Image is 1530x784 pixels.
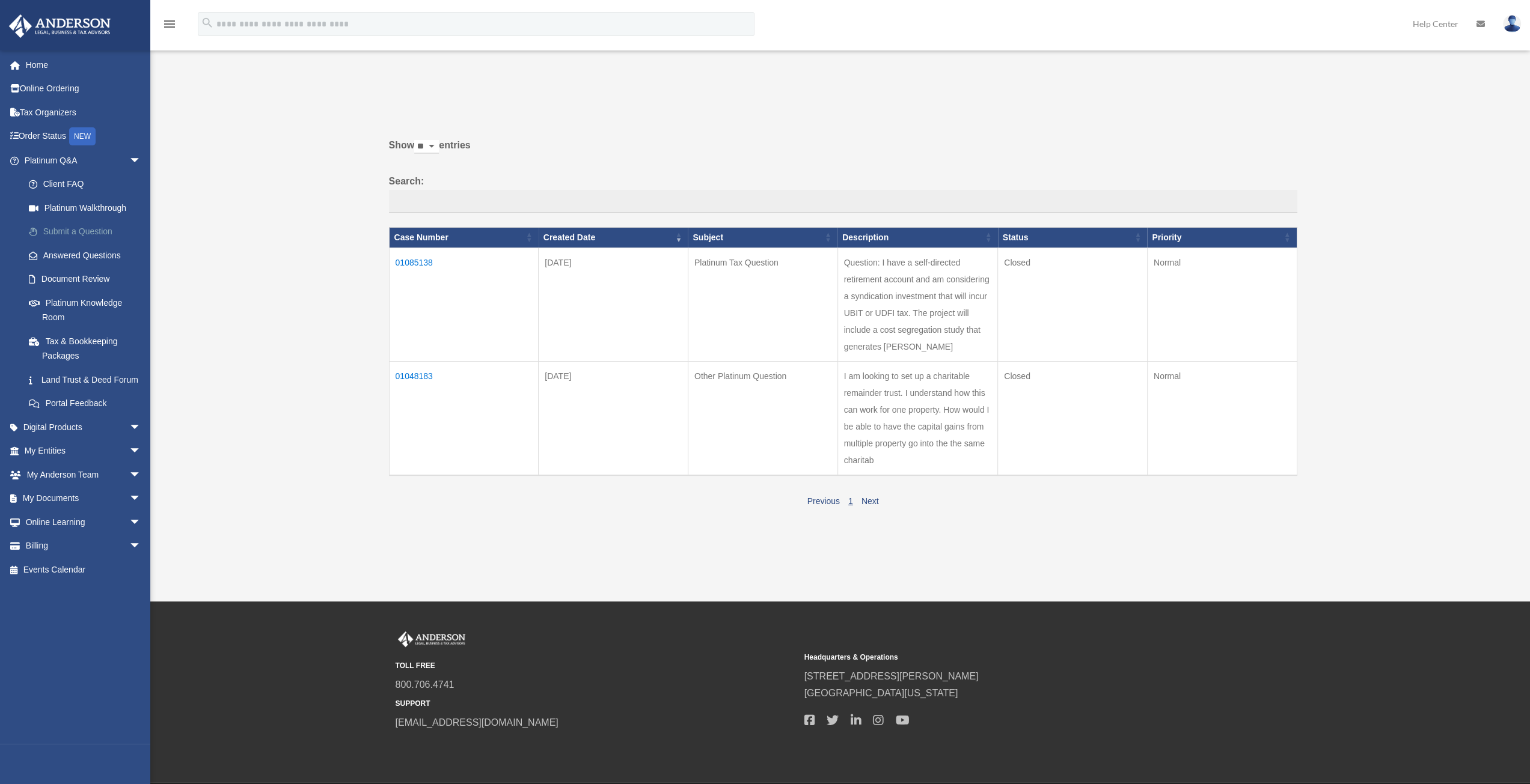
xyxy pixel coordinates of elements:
[129,148,153,173] span: arrow_drop_down
[1147,227,1297,248] th: Priority: activate to sort column ascending
[8,53,159,77] a: Home
[17,243,153,267] a: Answered Questions
[17,172,159,196] a: Client FAQ
[861,496,879,506] a: Next
[389,173,1297,213] label: Search:
[837,248,998,361] td: Question: I have a self-directed retirement account and am considering a syndication investment t...
[8,148,159,172] a: Platinum Q&Aarrow_drop_down
[8,415,159,439] a: Digital Productsarrow_drop_down
[414,140,439,154] select: Showentries
[848,496,853,506] a: 1
[8,558,159,582] a: Events Calendar
[804,671,979,681] a: [STREET_ADDRESS][PERSON_NAME]
[129,534,153,559] span: arrow_drop_down
[129,463,153,487] span: arrow_drop_down
[8,463,159,487] a: My Anderson Teamarrow_drop_down
[389,361,539,475] td: 01048183
[1147,361,1297,475] td: Normal
[129,439,153,464] span: arrow_drop_down
[688,248,837,361] td: Platinum Tax Question
[396,631,468,647] img: Anderson Advisors Platinum Portal
[17,291,159,329] a: Platinum Knowledge Room
[8,534,159,558] a: Billingarrow_drop_down
[8,487,159,511] a: My Documentsarrow_drop_down
[129,510,153,535] span: arrow_drop_down
[162,21,177,31] a: menu
[998,227,1148,248] th: Status: activate to sort column ascending
[8,510,159,534] a: Online Learningarrow_drop_down
[162,17,177,31] i: menu
[837,227,998,248] th: Description: activate to sort column ascending
[539,248,688,361] td: [DATE]
[1147,248,1297,361] td: Normal
[17,329,159,368] a: Tax & Bookkeeping Packages
[389,137,1297,166] label: Show entries
[396,717,558,728] a: [EMAIL_ADDRESS][DOMAIN_NAME]
[8,124,159,149] a: Order StatusNEW
[539,361,688,475] td: [DATE]
[8,439,159,463] a: My Entitiesarrow_drop_down
[804,688,958,698] a: [GEOGRAPHIC_DATA][US_STATE]
[1503,15,1521,32] img: User Pic
[5,14,114,38] img: Anderson Advisors Platinum Portal
[129,487,153,511] span: arrow_drop_down
[17,392,159,416] a: Portal Feedback
[389,190,1297,213] input: Search:
[837,361,998,475] td: I am looking to set up a charitable remainder trust. I understand how this can work for one prope...
[201,16,214,29] i: search
[8,100,159,124] a: Tax Organizers
[8,77,159,101] a: Online Ordering
[129,415,153,440] span: arrow_drop_down
[688,361,837,475] td: Other Platinum Question
[396,660,796,672] small: TOLL FREE
[998,361,1148,475] td: Closed
[396,679,454,690] a: 800.706.4741
[389,227,539,248] th: Case Number: activate to sort column ascending
[998,248,1148,361] td: Closed
[17,267,159,291] a: Document Review
[17,196,159,220] a: Platinum Walkthrough
[539,227,688,248] th: Created Date: activate to sort column ascending
[807,496,839,506] a: Previous
[17,368,159,392] a: Land Trust & Deed Forum
[804,651,1205,664] small: Headquarters & Operations
[389,248,539,361] td: 01085138
[17,220,159,244] a: Submit a Question
[396,697,796,710] small: SUPPORT
[688,227,837,248] th: Subject: activate to sort column ascending
[69,127,96,145] div: NEW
